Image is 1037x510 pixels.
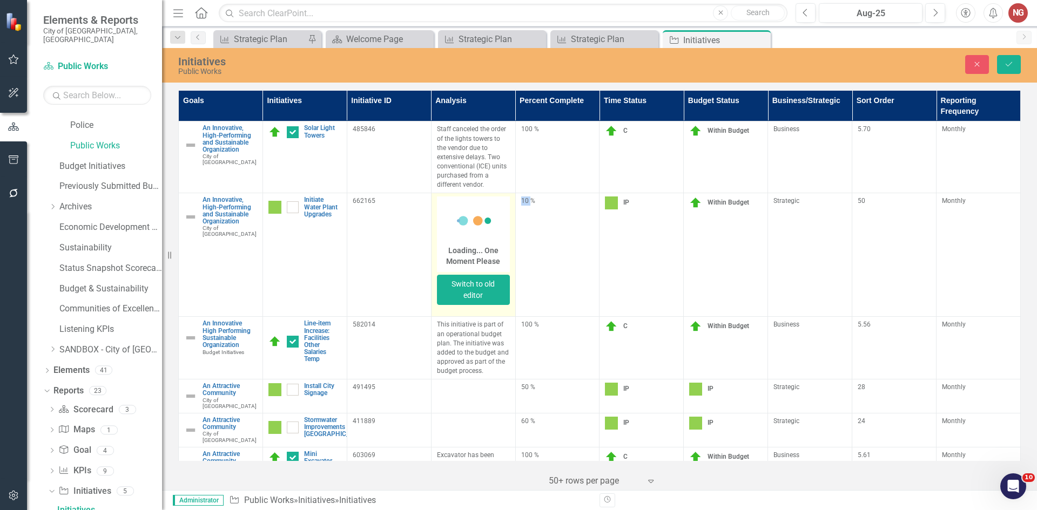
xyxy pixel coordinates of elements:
[521,125,594,134] div: 100 %
[43,13,151,26] span: Elements & Reports
[58,465,91,477] a: KPIs
[59,283,162,295] a: Budget & Sustainability
[605,417,618,430] img: IP
[58,424,95,436] a: Maps
[203,153,257,165] span: City of [GEOGRAPHIC_DATA]
[708,385,713,392] span: IP
[683,33,768,47] div: Initiatives
[605,125,618,138] img: C
[773,197,799,205] span: Strategic
[623,419,629,426] span: IP
[119,405,136,414] div: 3
[203,320,257,349] a: An Innovative High Performing Sustainable Organization
[353,383,426,392] div: 491495
[773,451,799,459] span: Business
[184,424,197,437] img: Not Defined
[353,196,426,206] div: 662165
[70,140,162,152] a: Public Works
[521,196,594,206] div: 10 %
[53,385,84,397] a: Reports
[5,12,24,31] img: ClearPoint Strategy
[708,419,713,426] span: IP
[437,275,510,305] button: Switch to old editor
[184,458,197,471] img: Not Defined
[97,466,114,475] div: 9
[219,4,787,23] input: Search ClearPoint...
[605,383,618,396] img: IP
[689,196,702,209] img: Within Budget
[95,366,112,375] div: 41
[689,125,702,138] img: Within Budget
[437,125,510,189] p: Staff canceled the order of the lights towers to the vendor due to extensive delays. Two conventi...
[689,417,702,430] img: IP
[89,386,106,396] div: 23
[268,451,281,464] img: C
[746,8,770,17] span: Search
[708,127,749,135] span: Within Budget
[328,32,431,46] a: Welcome Page
[623,453,628,460] span: C
[353,125,426,134] div: 485846
[304,196,341,218] a: Initiate Water Plant Upgrades
[708,199,749,207] span: Within Budget
[731,5,785,21] button: Search
[708,323,749,330] span: Within Budget
[203,225,257,237] span: City of [GEOGRAPHIC_DATA]
[59,242,162,254] a: Sustainability
[117,487,134,496] div: 5
[268,126,281,139] img: C
[59,221,162,234] a: Economic Development Office
[173,495,224,506] span: Administrator
[353,417,426,426] div: 411889
[229,494,591,507] div: » »
[437,320,510,376] p: This initiative is part of an operational budget plan. The initiative was added to the budget and...
[605,320,618,333] img: C
[184,331,197,344] img: Not Defined
[459,32,543,46] div: Strategic Plan
[521,383,594,392] div: 50 %
[100,425,118,434] div: 1
[605,451,618,464] img: C
[773,417,799,425] span: Strategic
[58,485,111,498] a: Initiatives
[1022,473,1035,482] span: 10
[942,383,1015,392] div: Monthly
[858,125,871,133] span: 5.70
[858,417,865,425] span: 24
[708,453,749,460] span: Within Budget
[203,196,257,225] a: An Innovative, High-Performing and Sustainable Organization
[268,201,281,214] img: IP
[1000,473,1026,499] iframe: Intercom live chat
[59,344,162,356] a: SANDBOX - City of [GEOGRAPHIC_DATA]
[623,199,629,207] span: IP
[773,383,799,391] span: Strategic
[942,196,1015,206] div: Monthly
[441,32,543,46] a: Strategic Plan
[346,32,431,46] div: Welcome Page
[689,451,702,464] img: Within Budget
[437,451,510,478] p: Excavator has been delivered and will be in-service in early August.
[268,383,281,396] img: IP
[942,125,1015,134] div: Monthly
[689,320,702,333] img: Within Budget
[623,127,628,135] span: C
[203,397,257,409] span: City of [GEOGRAPHIC_DATA]
[70,119,162,132] a: Police
[605,196,618,209] img: IP
[553,32,656,46] a: Strategic Plan
[59,323,162,336] a: Listening KPIs
[234,32,305,46] div: Strategic Plan
[858,383,865,391] span: 28
[521,451,594,460] div: 100 %
[304,417,366,438] a: Stormwater Improvements in [GEOGRAPHIC_DATA]
[59,201,162,213] a: Archives
[43,86,151,105] input: Search Below...
[203,125,257,153] a: An Innovative, High-Performing and Sustainable Organization
[858,321,871,328] span: 5.56
[216,32,305,46] a: Strategic Plan
[571,32,656,46] div: Strategic Plan
[59,160,162,173] a: Budget Initiatives
[819,3,922,23] button: Aug-25
[339,495,376,505] div: Initiatives
[1008,3,1028,23] div: NG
